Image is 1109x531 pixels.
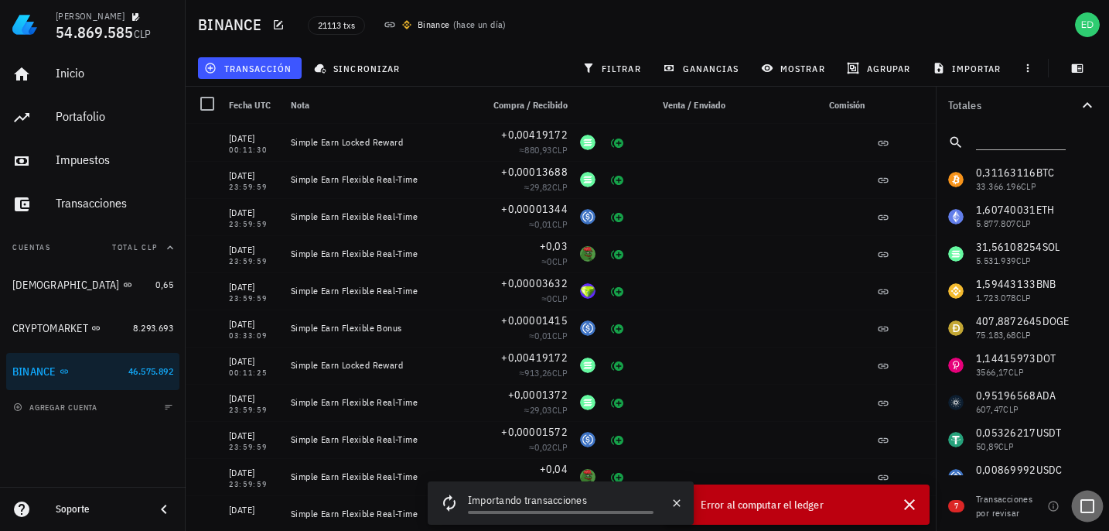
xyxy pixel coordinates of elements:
span: Error al computar el ledger [701,496,824,513]
button: filtrar [576,57,650,79]
div: Simple Earn Flexible Real-Time [291,508,469,520]
div: USDC-icon [580,320,595,336]
div: 00:11:25 [229,369,278,377]
button: ganancias [657,57,749,79]
div: Comisión [759,87,871,124]
span: importar [936,62,1002,74]
div: BINANCE [12,365,56,379]
span: +0,00001344 [501,202,568,216]
div: [DATE] [229,317,278,332]
span: Nota [291,99,309,111]
div: SOL-icon [580,358,595,373]
span: 54.869.585 [56,22,134,43]
div: SOL-icon [580,395,595,410]
div: [DEMOGRAPHIC_DATA] [12,279,120,292]
div: 23:59:59 [229,258,278,265]
div: [DATE] [229,391,278,406]
div: Simple Earn Flexible Real-Time [291,433,469,446]
button: agrupar [841,57,920,79]
span: ganancias [666,62,739,74]
span: ≈ [529,441,568,453]
div: Simple Earn Flexible Real-Time [291,396,469,409]
span: Total CLP [112,242,158,252]
div: Simple Earn Locked Reward [291,359,469,372]
span: 29,82 [530,181,552,193]
div: Totales [948,100,1078,111]
span: Compra / Recibido [493,99,568,111]
div: Transacciones por revisar [976,492,1041,520]
a: Portafolio [6,99,179,136]
span: ( ) [453,17,507,33]
span: 0,02 [534,441,552,453]
a: BINANCE 46.575.892 [6,353,179,390]
div: [DATE] [229,502,278,518]
div: [PERSON_NAME] [56,10,125,22]
span: 0 [547,255,551,267]
span: 0,01 [534,330,552,341]
div: CRYPTOMARKET [12,322,88,335]
span: 21113 txs [318,17,355,34]
span: 0,65 [155,279,173,290]
div: 23:59:59 [229,295,278,303]
span: ≈ [529,218,568,230]
div: Simple Earn Flexible Bonus [291,322,469,334]
div: [DATE] [229,428,278,444]
span: CLP [552,478,568,490]
div: Compra / Recibido [475,87,574,124]
div: 23:59:59 [229,518,278,526]
button: Totales [936,87,1109,124]
div: USDC-icon [580,209,595,224]
div: avatar [1075,12,1100,37]
span: 880,93 [524,144,551,156]
img: 270.png [402,20,411,29]
span: ≈ [524,404,568,416]
div: [DATE] [229,205,278,221]
div: Transacciones [56,196,173,211]
div: 23:59:59 [229,481,278,488]
button: mostrar [755,57,834,79]
span: CLP [552,404,568,416]
a: Inicio [6,56,179,93]
div: Simple Earn Flexible Real-Time [291,211,469,223]
span: sincronizar [317,62,400,74]
span: +0,00003632 [501,276,568,290]
span: 0,01 [534,218,552,230]
span: mostrar [764,62,825,74]
div: 03:33:09 [229,332,278,340]
div: USDC-icon [580,432,595,447]
div: Nota [285,87,475,124]
div: SOL-icon [580,172,595,187]
span: CLP [552,293,568,304]
span: CLP [134,27,152,41]
div: [DATE] [229,465,278,481]
span: 0 [547,478,551,490]
button: CuentasTotal CLP [6,229,179,266]
div: 23:59:59 [229,221,278,228]
div: Simple Earn Flexible Real-Time [291,285,469,297]
div: 23:59:59 [229,444,278,451]
span: CLP [552,255,568,267]
span: +0,00013688 [501,165,568,179]
div: Impuestos [56,152,173,167]
a: CRYPTOMARKET 8.293.693 [6,310,179,347]
div: Inicio [56,66,173,81]
span: Venta / Enviado [663,99,725,111]
span: ≈ [541,478,568,490]
span: ≈ [519,367,568,379]
span: ≈ [541,255,568,267]
span: hace un día [456,19,503,30]
div: [DATE] [229,168,278,183]
span: CLP [552,367,568,379]
span: CLP [552,441,568,453]
img: LedgiFi [12,12,37,37]
span: +0,00001572 [501,425,568,439]
span: 0 [547,293,551,304]
a: [DEMOGRAPHIC_DATA] 0,65 [6,266,179,303]
h1: BINANCE [198,12,268,37]
div: PEPE-icon [580,246,595,262]
span: ≈ [541,293,568,304]
span: +0,00001415 [501,313,568,327]
span: transacción [207,62,292,74]
div: PEPE-icon [580,469,595,485]
span: +0,04 [540,462,568,476]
